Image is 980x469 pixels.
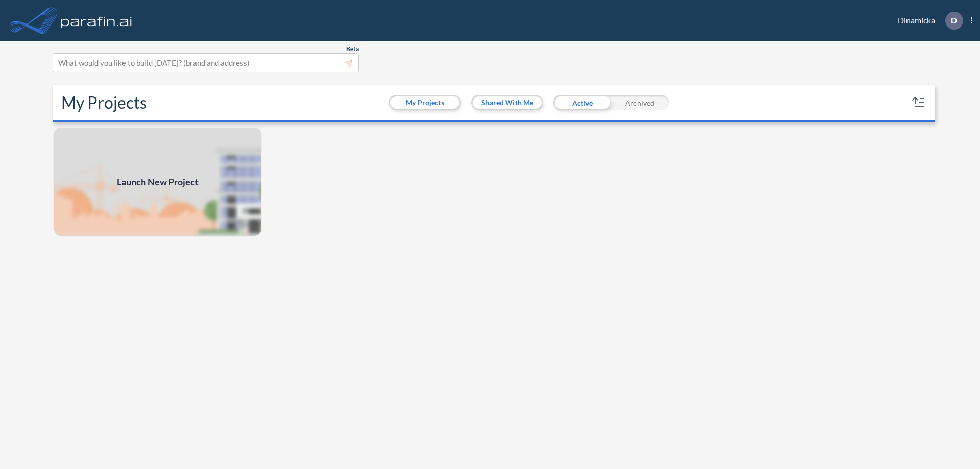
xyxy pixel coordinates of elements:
[611,95,669,110] div: Archived
[53,127,262,237] a: Launch New Project
[951,16,957,25] p: D
[117,175,199,189] span: Launch New Project
[53,127,262,237] img: add
[61,93,147,112] h2: My Projects
[911,94,927,111] button: sort
[390,96,459,109] button: My Projects
[553,95,611,110] div: Active
[346,45,359,53] span: Beta
[473,96,542,109] button: Shared With Me
[59,10,134,31] img: logo
[883,12,972,30] div: Dinamicka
